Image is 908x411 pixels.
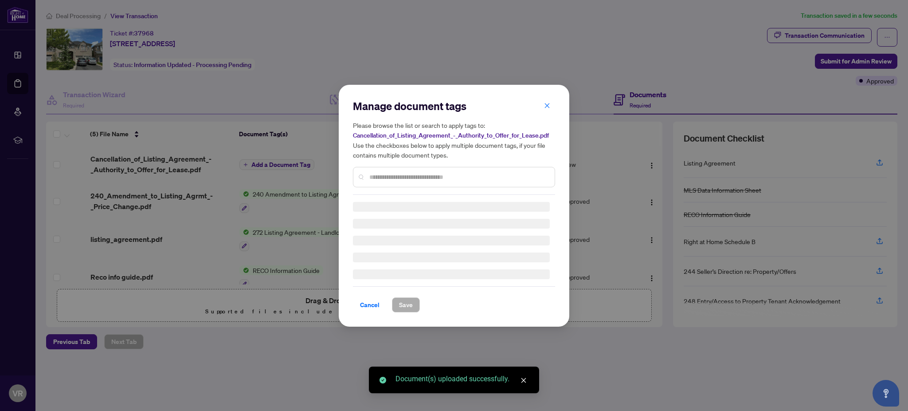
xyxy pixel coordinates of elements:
a: Close [519,375,528,385]
span: check-circle [380,377,386,383]
span: close [544,102,550,108]
h2: Manage document tags [353,99,555,113]
span: Cancel [360,298,380,312]
button: Open asap [873,380,899,407]
div: Document(s) uploaded successfully. [395,374,528,384]
span: Cancellation_of_Listing_Agreement_-_Authority_to_Offer_for_Lease.pdf [353,131,549,139]
button: Cancel [353,297,387,312]
span: close [521,377,527,383]
h5: Please browse the list or search to apply tags to: Use the checkboxes below to apply multiple doc... [353,120,555,160]
button: Save [392,297,420,312]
